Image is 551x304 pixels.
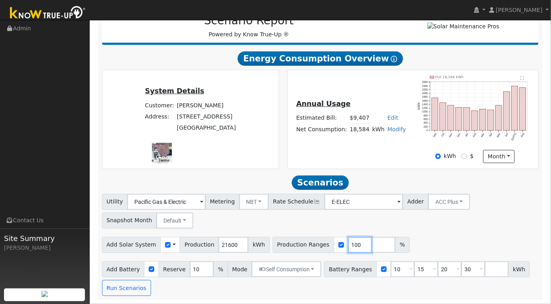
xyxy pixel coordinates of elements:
[268,194,325,210] span: Rate Schedule
[520,88,526,131] rect: onclick=""
[511,132,517,141] text: [DATE]
[417,103,421,110] text: kWh
[228,261,252,277] span: Mode
[448,105,454,130] rect: onclick=""
[159,261,191,277] span: Reserve
[470,152,474,160] label: $
[295,124,348,135] td: Net Consumption:
[488,110,494,130] rect: onclick=""
[239,194,269,210] button: NBT
[423,122,428,124] text: 400
[435,154,441,159] input: kWh
[428,194,470,210] button: ACC Plus
[457,132,461,138] text: Dec
[403,194,429,210] span: Adder
[325,194,403,210] input: Select a Rate Schedule
[422,96,428,99] text: 1800
[423,125,428,128] text: 200
[158,158,169,162] a: Terms (opens in new tab)
[483,150,515,164] button: month
[441,132,445,137] text: Oct
[102,213,157,229] span: Snapshot Month
[521,76,524,80] text: 
[496,132,502,138] text: May
[422,99,428,102] text: 1600
[144,111,175,122] td: Address:
[4,233,85,244] span: Site Summary
[102,194,128,210] span: Utility
[456,107,462,130] rect: onclick=""
[145,87,205,95] u: System Details
[175,122,237,133] td: [GEOGRAPHIC_DATA]
[427,129,428,132] text: 0
[427,22,500,31] img: Solar Maintenance Pros
[444,152,456,160] label: kWh
[324,261,377,277] span: Battery Ranges
[175,100,237,111] td: [PERSON_NAME]
[110,14,388,28] h2: Scenario Report
[348,124,371,135] td: 18,584
[472,111,478,130] rect: onclick=""
[273,237,334,253] span: Production Ranges
[205,194,240,210] span: Metering
[480,132,485,138] text: Mar
[512,86,518,130] rect: onclick=""
[156,213,193,229] button: Default
[435,75,464,79] text: Pull 18,584 kWh
[175,111,237,122] td: [STREET_ADDRESS]
[422,88,428,91] text: 2200
[462,154,467,159] input: $
[106,14,392,39] div: Powered by Know True-Up ®
[432,98,438,130] rect: onclick=""
[422,107,428,110] text: 1200
[154,153,180,163] a: Open this area in Google Maps (opens a new window)
[505,132,509,138] text: Jun
[41,291,48,297] img: retrieve
[422,92,428,95] text: 2000
[423,118,428,120] text: 600
[464,108,470,131] rect: onclick=""
[388,114,398,121] a: Edit
[248,237,270,253] span: kWh
[504,92,510,130] rect: onclick=""
[496,105,502,130] rect: onclick=""
[238,51,403,66] span: Energy Consumption Overview
[102,280,151,296] button: Run Scenarios
[449,132,453,138] text: Nov
[464,132,469,138] text: Jan
[296,100,350,108] u: Annual Usage
[252,261,321,277] button: Self Consumption
[4,244,85,252] div: [PERSON_NAME]
[433,132,437,138] text: Sep
[422,81,428,84] text: 2600
[422,103,428,106] text: 1400
[144,100,175,111] td: Customer:
[371,124,386,135] td: kWh
[127,194,206,210] input: Select a Utility
[102,237,161,253] span: Add Solar System
[102,261,145,277] span: Add Battery
[348,113,371,124] td: $9,407
[480,109,486,131] rect: onclick=""
[180,237,219,253] span: Production
[391,56,398,62] i: Show Help
[496,7,543,13] span: [PERSON_NAME]
[395,237,409,253] span: %
[440,103,446,130] rect: onclick=""
[422,111,428,113] text: 1000
[295,113,348,124] td: Estimated Bill:
[508,261,530,277] span: kWh
[520,132,525,138] text: Aug
[423,114,428,117] text: 800
[472,132,477,138] text: Feb
[292,176,349,190] span: Scenarios
[422,85,428,87] text: 2400
[154,153,180,163] img: Google
[388,126,406,132] a: Modify
[489,132,494,138] text: Apr
[6,4,90,22] img: Know True-Up
[213,261,228,277] span: %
